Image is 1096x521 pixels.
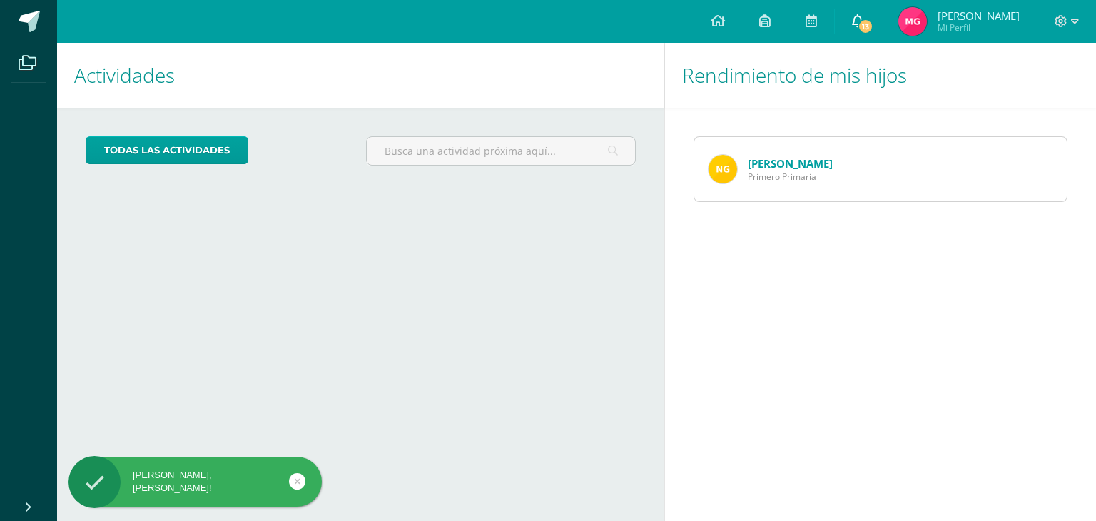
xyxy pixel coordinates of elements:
h1: Rendimiento de mis hijos [682,43,1079,108]
a: todas las Actividades [86,136,248,164]
span: 13 [858,19,873,34]
h1: Actividades [74,43,647,108]
img: 5260e872e4babe274c7b2ea6ca5697b0.png [898,7,927,36]
div: [PERSON_NAME], [PERSON_NAME]! [68,469,322,495]
a: [PERSON_NAME] [748,156,833,171]
span: [PERSON_NAME] [938,9,1020,23]
span: Primero Primaria [748,171,833,183]
span: Mi Perfil [938,21,1020,34]
input: Busca una actividad próxima aquí... [367,137,634,165]
img: c1996105b885437c2d3e2206e77f24f9.png [709,155,737,183]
